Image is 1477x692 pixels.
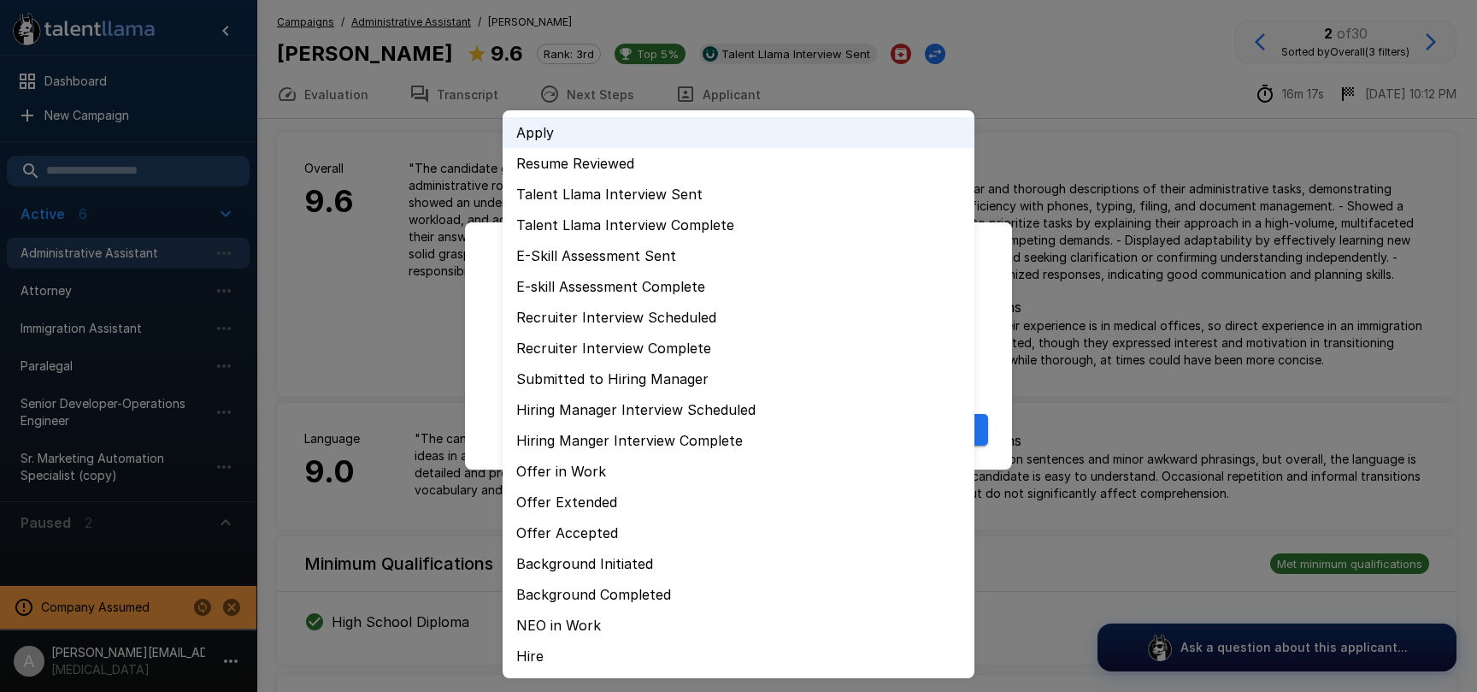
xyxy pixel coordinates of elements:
[503,425,974,456] li: Hiring Manger Interview Complete
[503,148,974,179] li: Resume Reviewed
[503,179,974,210] li: Talent Llama Interview Sent
[503,641,974,671] li: Hire
[503,610,974,641] li: NEO in Work
[503,394,974,425] li: Hiring Manager Interview Scheduled
[503,210,974,240] li: Talent Llama Interview Complete
[503,579,974,610] li: Background Completed
[503,456,974,487] li: Offer in Work
[503,548,974,579] li: Background Initiated
[503,487,974,518] li: Offer Extended
[503,117,974,148] li: Apply
[503,302,974,333] li: Recruiter Interview Scheduled
[503,518,974,548] li: Offer Accepted
[503,240,974,271] li: E-Skill Assessment Sent
[503,271,974,302] li: E-skill Assessment Complete
[503,333,974,364] li: Recruiter Interview Complete
[503,364,974,394] li: Submitted to Hiring Manager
